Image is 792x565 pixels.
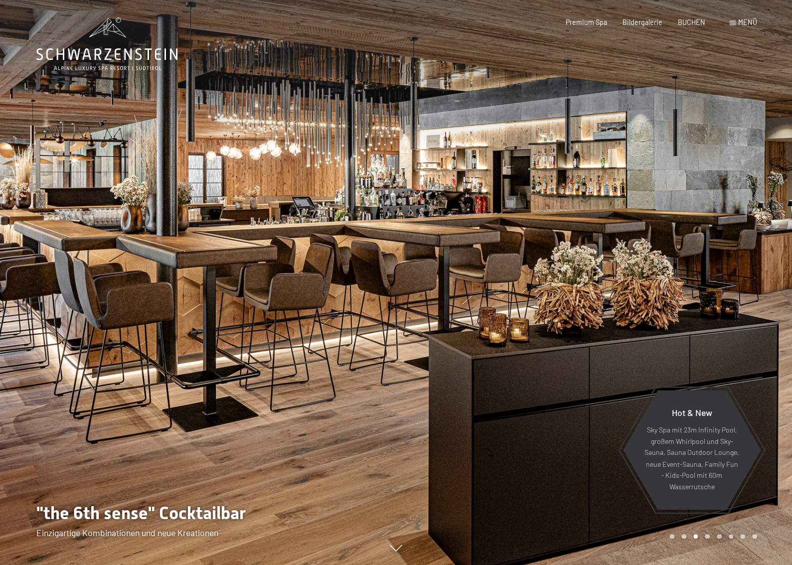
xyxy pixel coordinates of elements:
[752,534,757,539] div: Carousel Page 8
[693,534,698,539] div: Carousel Page 3 (Current Slide)
[644,425,739,492] p: Sky Spa mit 23m Infinity Pool, großem Whirlpool und Sky-Sauna, Sauna Outdoor Lounge, neue Event-S...
[705,534,710,539] div: Carousel Page 4
[669,534,674,539] div: Carousel Page 1
[671,407,712,418] span: Hot & New
[717,534,722,539] div: Carousel Page 5
[666,534,757,539] div: Carousel Pagination
[738,18,757,26] span: Menü
[622,390,761,510] a: Hot & New Sky Spa mit 23m Infinity Pool, großem Whirlpool und Sky-Sauna, Sauna Outdoor Lounge, ne...
[729,534,734,539] div: Carousel Page 6
[566,18,607,26] a: Premium Spa
[678,18,705,26] a: BUCHEN
[681,534,686,539] div: Carousel Page 2
[740,534,745,539] div: Carousel Page 7
[623,18,662,26] a: Bildergalerie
